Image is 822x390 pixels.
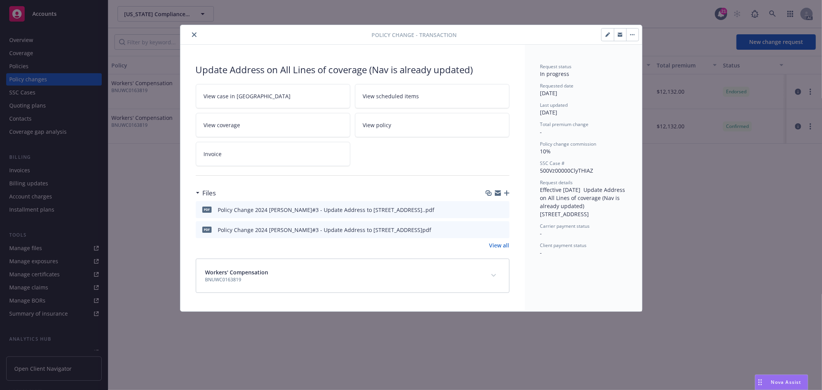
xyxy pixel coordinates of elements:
span: Nova Assist [771,379,802,385]
span: SSC Case # [540,160,565,166]
span: Workers' Compensation [205,268,269,276]
span: - [540,128,542,136]
div: Files [196,188,216,198]
span: 500Vz00000ClyTHIAZ [540,167,593,174]
a: View scheduled items [355,84,509,108]
a: Invoice [196,142,350,166]
span: Policy change commission [540,141,597,147]
button: preview file [499,226,506,234]
div: Policy Change 2024 [PERSON_NAME]#3 - Update Address to [STREET_ADDRESS]..pdf [218,206,435,214]
a: View all [489,241,509,249]
span: BNUWC0163819 [205,276,269,283]
span: pdf [202,207,212,212]
h3: Files [203,188,216,198]
span: In progress [540,70,570,77]
span: 10% [540,148,551,155]
a: View policy [355,113,509,137]
span: Effective [DATE] Update Address on All Lines of coverage (Nav is already updated) [STREET_ADDRESS] [540,186,627,218]
span: Total premium change [540,121,589,128]
span: Policy change - Transaction [371,31,457,39]
span: pdf [202,227,212,232]
span: Client payment status [540,242,587,249]
span: View scheduled items [363,92,419,100]
a: View case in [GEOGRAPHIC_DATA] [196,84,350,108]
button: preview file [499,206,506,214]
span: View case in [GEOGRAPHIC_DATA] [204,92,291,100]
span: [DATE] [540,109,558,116]
span: Requested date [540,82,574,89]
button: download file [487,206,493,214]
div: Update Address on All Lines of coverage (Nav is already updated) [196,63,509,76]
span: [DATE] [540,89,558,97]
span: Invoice [204,150,222,158]
button: close [190,30,199,39]
button: expand content [487,269,500,282]
span: View coverage [204,121,240,129]
a: View coverage [196,113,350,137]
span: - [540,249,542,256]
span: View policy [363,121,392,129]
span: Carrier payment status [540,223,590,229]
button: download file [487,226,493,234]
span: Request status [540,63,572,70]
span: Last updated [540,102,568,108]
div: Policy Change 2024 [PERSON_NAME]#3 - Update Address to [STREET_ADDRESS]pdf [218,226,432,234]
span: - [540,230,542,237]
div: Workers' CompensationBNUWC0163819expand content [196,259,509,292]
div: Drag to move [755,375,765,390]
span: Request details [540,179,573,186]
button: Nova Assist [755,375,808,390]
